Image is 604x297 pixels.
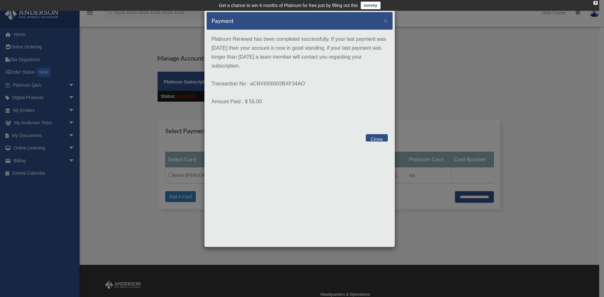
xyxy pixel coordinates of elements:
[366,134,388,141] button: Close
[211,17,234,25] h5: Payment
[384,17,388,24] button: Close
[211,79,388,88] p: Transaction No : aCNVI000003BXF34AO
[219,2,358,9] div: Get a chance to win 6 months of Platinum for free just by filling out this
[384,17,388,24] span: ×
[593,1,598,5] div: close
[211,35,388,70] p: Platinum Renewal has been completed successfully. If your last payment was [DATE] then your accou...
[211,97,388,106] p: Amount Paid : $ 55.00
[361,2,380,9] a: survey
